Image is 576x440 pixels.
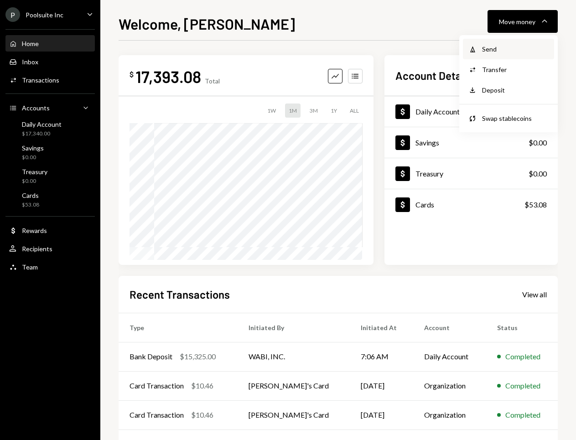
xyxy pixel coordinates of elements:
[22,245,52,253] div: Recipients
[22,154,44,161] div: $0.00
[22,168,47,176] div: Treasury
[413,400,486,430] td: Organization
[5,7,20,22] div: P
[180,351,216,362] div: $15,325.00
[5,118,95,140] a: Daily Account$17,340.00
[5,189,95,211] a: Cards$53.08
[350,313,414,342] th: Initiated At
[5,259,95,275] a: Team
[5,240,95,257] a: Recipients
[135,66,201,87] div: 17,393.08
[415,107,460,116] div: Daily Account
[130,380,184,391] div: Card Transaction
[413,313,486,342] th: Account
[384,158,558,189] a: Treasury$0.00
[415,169,443,178] div: Treasury
[119,313,238,342] th: Type
[22,104,50,112] div: Accounts
[415,138,439,147] div: Savings
[384,96,558,127] a: Daily Account$17,340.00
[5,72,95,88] a: Transactions
[522,290,547,299] div: View all
[415,200,434,209] div: Cards
[238,313,350,342] th: Initiated By
[22,144,44,152] div: Savings
[350,342,414,371] td: 7:06 AM
[285,104,301,118] div: 1M
[5,165,95,187] a: Treasury$0.00
[529,168,547,179] div: $0.00
[505,380,540,391] div: Completed
[22,192,39,199] div: Cards
[22,227,47,234] div: Rewards
[22,201,39,209] div: $53.08
[306,104,322,118] div: 3M
[22,40,39,47] div: Home
[488,10,558,33] button: Move money
[413,342,486,371] td: Daily Account
[350,371,414,400] td: [DATE]
[22,263,38,271] div: Team
[482,114,549,123] div: Swap stablecoins
[350,400,414,430] td: [DATE]
[529,137,547,148] div: $0.00
[522,289,547,299] a: View all
[5,53,95,70] a: Inbox
[119,15,295,33] h1: Welcome, [PERSON_NAME]
[505,409,540,420] div: Completed
[395,68,472,83] h2: Account Details
[5,35,95,52] a: Home
[482,65,549,74] div: Transfer
[22,76,59,84] div: Transactions
[130,351,172,362] div: Bank Deposit
[505,351,540,362] div: Completed
[499,17,535,26] div: Move money
[22,120,62,128] div: Daily Account
[5,141,95,163] a: Savings$0.00
[327,104,341,118] div: 1Y
[22,177,47,185] div: $0.00
[482,85,549,95] div: Deposit
[413,371,486,400] td: Organization
[22,58,38,66] div: Inbox
[26,11,63,19] div: Poolsuite Inc
[5,99,95,116] a: Accounts
[264,104,280,118] div: 1W
[238,371,350,400] td: [PERSON_NAME]'s Card
[524,199,547,210] div: $53.08
[384,127,558,158] a: Savings$0.00
[130,287,230,302] h2: Recent Transactions
[191,409,213,420] div: $10.46
[130,409,184,420] div: Card Transaction
[205,77,220,85] div: Total
[238,400,350,430] td: [PERSON_NAME]'s Card
[5,222,95,238] a: Rewards
[486,313,558,342] th: Status
[384,189,558,220] a: Cards$53.08
[346,104,363,118] div: ALL
[191,380,213,391] div: $10.46
[238,342,350,371] td: WABI, INC.
[482,44,549,54] div: Send
[130,70,134,79] div: $
[22,130,62,138] div: $17,340.00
